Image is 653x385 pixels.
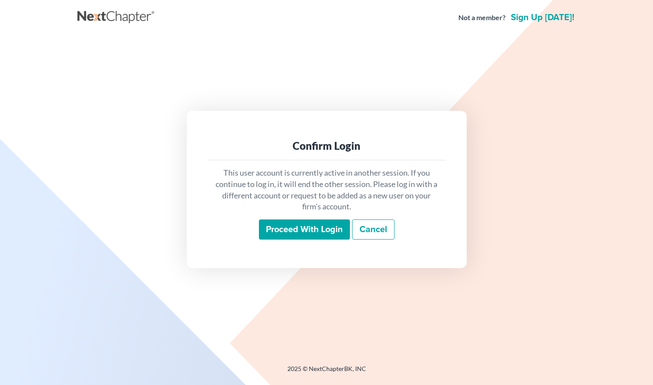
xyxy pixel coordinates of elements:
strong: Not a member? [458,13,506,23]
a: Cancel [352,219,395,240]
p: This user account is currently active in another session. If you continue to log in, it will end ... [215,167,439,212]
div: Confirm Login [215,139,439,153]
a: Sign up [DATE]! [509,13,576,22]
div: 2025 © NextChapterBK, INC [77,364,576,380]
input: Proceed with login [259,219,350,240]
